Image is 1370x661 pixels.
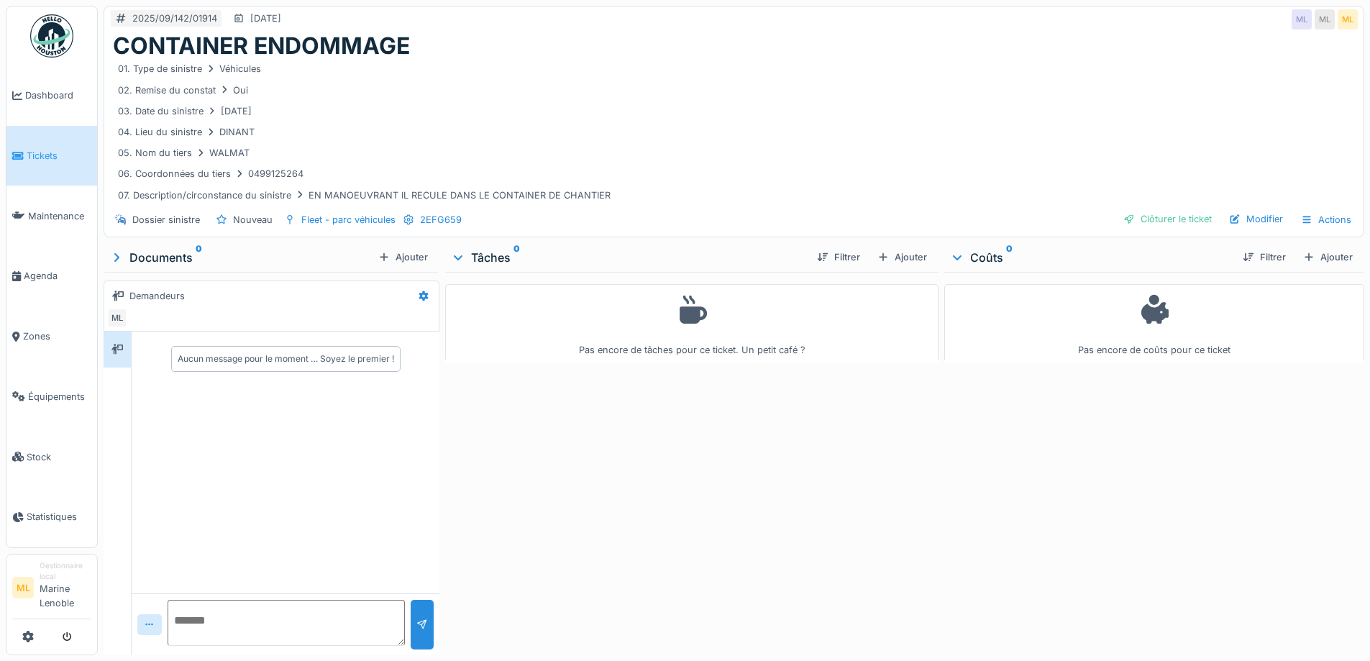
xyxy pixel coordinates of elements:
div: ML [1338,9,1358,29]
span: Tickets [27,149,91,163]
a: Tickets [6,126,97,186]
div: 05. Nom du tiers WALMAT [118,146,250,160]
div: Gestionnaire local [40,560,91,583]
span: Zones [23,329,91,343]
a: Agenda [6,246,97,306]
div: Fleet - parc véhicules [301,213,396,227]
h1: CONTAINER ENDOMMAGE [113,32,410,60]
div: [DATE] [250,12,281,25]
div: Filtrer [1237,247,1292,267]
span: Agenda [24,269,91,283]
a: Zones [6,306,97,367]
div: Nouveau [233,213,273,227]
div: 02. Remise du constat Oui [118,83,248,97]
div: ML [1292,9,1312,29]
a: Dashboard [6,65,97,126]
div: 2025/09/142/01914 [132,12,217,25]
li: ML [12,577,34,598]
div: Dossier sinistre [132,213,200,227]
span: Équipements [28,390,91,404]
div: 04. Lieu du sinistre DINANT [118,125,255,139]
div: Pas encore de tâches pour ce ticket. Un petit café ? [455,291,928,357]
div: Actions [1294,209,1358,230]
img: Badge_color-CXgf-gQk.svg [30,14,73,58]
div: 07. Description/circonstance du sinistre EN MANOEUVRANT IL RECULE DANS LE CONTAINER DE CHANTIER [118,188,611,202]
div: Filtrer [811,247,866,267]
span: Dashboard [25,88,91,102]
div: 2EFG659 [420,213,462,227]
sup: 0 [513,249,520,266]
div: Demandeurs [129,289,185,303]
a: Statistiques [6,487,97,547]
div: 03. Date du sinistre [DATE] [118,104,252,118]
div: Tâches [451,249,805,266]
span: Stock [27,450,91,464]
sup: 0 [196,249,202,266]
div: Ajouter [872,247,933,267]
div: Coûts [950,249,1231,266]
a: Équipements [6,367,97,427]
div: Modifier [1223,209,1289,229]
div: Pas encore de coûts pour ce ticket [954,291,1355,357]
div: ML [107,308,127,328]
div: ML [1315,9,1335,29]
div: Documents [109,249,373,266]
div: Clôturer le ticket [1118,209,1218,229]
sup: 0 [1006,249,1013,266]
li: Marine Lenoble [40,560,91,616]
span: Maintenance [28,209,91,223]
div: Aucun message pour le moment … Soyez le premier ! [178,352,394,365]
div: Ajouter [373,247,434,267]
div: 01. Type de sinistre Véhicules [118,62,261,76]
a: Maintenance [6,186,97,246]
div: Ajouter [1297,247,1358,267]
div: 06. Coordonnées du tiers 0499125264 [118,167,303,181]
a: ML Gestionnaire localMarine Lenoble [12,560,91,619]
span: Statistiques [27,510,91,524]
a: Stock [6,427,97,487]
